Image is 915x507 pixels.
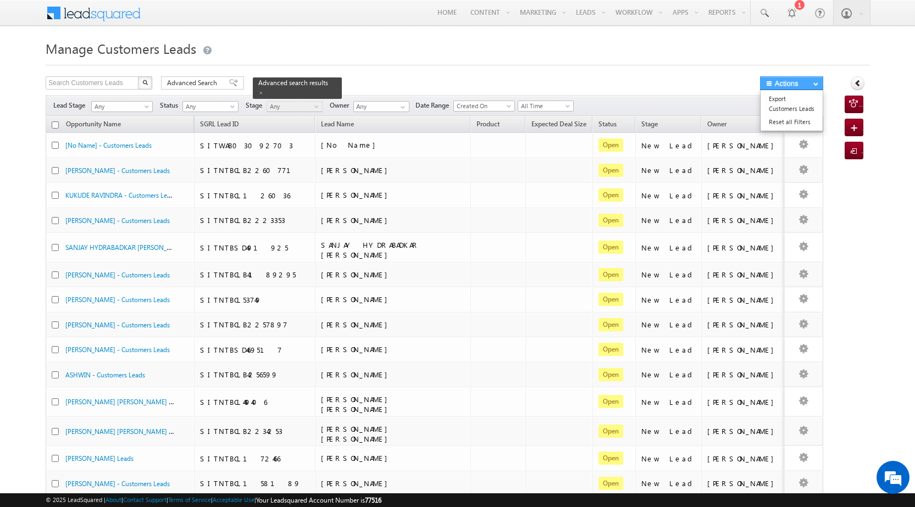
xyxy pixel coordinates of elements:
div: [PERSON_NAME] [707,191,779,200]
div: New Lead [641,243,696,253]
div: [PERSON_NAME] [707,397,779,407]
a: [PERSON_NAME] - Customers Leads [65,216,170,225]
span: Stage [641,120,658,128]
div: SITNTBCLB4189295 [200,270,310,280]
span: © 2025 LeadSquared | | | | | [46,495,381,505]
span: Open [598,318,623,331]
span: Stage [246,101,267,110]
div: [PERSON_NAME] [707,215,779,225]
div: [PERSON_NAME] [707,454,779,464]
div: SITNTBCLB4256599 [200,370,310,380]
span: Owner [707,120,727,128]
div: New Lead [641,454,696,464]
div: [PERSON_NAME] [707,370,779,380]
span: [PERSON_NAME] [321,215,393,225]
a: Export Customers Leads [761,92,823,115]
img: Search [142,80,148,85]
a: Contact Support [123,496,167,503]
span: [No Name] [321,140,381,149]
span: Open [598,268,623,281]
a: All Time [518,101,574,112]
a: KUKUDE RAVINDRA - Customers Leads [65,190,177,199]
span: Open [598,214,623,227]
span: Open [598,188,623,202]
span: [PERSON_NAME] [PERSON_NAME] [321,424,393,443]
a: [PERSON_NAME] [PERSON_NAME] - Customers Leads [65,426,221,436]
div: SITNTBCLB2257897 [200,320,310,330]
textarea: Type your message and hit 'Enter' [14,102,201,329]
div: SITNTBCLB2234253 [200,426,310,436]
span: Any [267,102,319,112]
span: [PERSON_NAME] [321,478,393,488]
div: New Lead [641,141,696,151]
a: [PERSON_NAME] - Customers Leads [65,480,170,488]
span: [PERSON_NAME] [321,320,393,329]
div: [PERSON_NAME] [707,345,779,355]
div: Chat with us now [57,58,185,72]
div: New Lead [641,370,696,380]
div: SITNTBCL158189 [200,478,310,488]
span: Your Leadsquared Account Number is [256,496,381,504]
div: SITNTBCLB2223353 [200,215,310,225]
div: Minimize live chat window [180,5,207,32]
a: [PERSON_NAME] - Customers Leads [65,296,170,304]
em: Start Chat [149,338,199,353]
span: Created On [454,101,511,111]
img: d_60004797649_company_0_60004797649 [19,58,46,72]
span: Open [598,452,623,465]
span: [PERSON_NAME] [PERSON_NAME] [321,394,393,414]
div: SITNTBCL126036 [200,191,310,200]
span: All Time [518,101,570,111]
div: [PERSON_NAME] [707,141,779,151]
a: Status [593,118,622,132]
span: [PERSON_NAME] [321,453,393,463]
div: [PERSON_NAME] [707,478,779,488]
a: Any [267,101,323,112]
span: Expected Deal Size [531,120,586,128]
span: [PERSON_NAME] [321,165,393,175]
span: Lead Stage [53,101,90,110]
a: Created On [453,101,515,112]
span: [PERSON_NAME] [321,270,393,279]
span: Opportunity Name [66,120,121,128]
a: [No Name] - Customers Leads [65,141,152,149]
a: [PERSON_NAME] - Customers Leads [65,346,170,354]
div: SITNTBCLB2260771 [200,165,310,175]
span: [PERSON_NAME] [321,370,393,379]
span: Open [598,293,623,306]
a: Any [91,101,153,112]
span: Manage Customers Leads [46,40,196,57]
a: [PERSON_NAME] - Customers Leads [65,271,170,279]
span: Status [160,101,182,110]
span: Owner [330,101,353,110]
span: Open [598,343,623,356]
span: Lead Name [315,118,359,132]
span: Product [476,120,500,128]
a: Expected Deal Size [526,118,592,132]
span: Open [598,138,623,152]
a: SGRL Lead ID [195,118,245,132]
div: [PERSON_NAME] [707,243,779,253]
div: New Lead [641,215,696,225]
span: Date Range [415,101,453,110]
a: Opportunity Name [60,118,126,132]
a: Terms of Service [168,496,211,503]
div: New Lead [641,270,696,280]
div: [PERSON_NAME] [707,295,779,305]
div: [PERSON_NAME] [707,165,779,175]
span: Open [598,425,623,438]
div: SITNTBCL53749 [200,295,310,305]
span: Open [598,164,623,177]
div: New Lead [641,191,696,200]
span: Open [598,395,623,408]
span: 77516 [365,496,381,504]
button: Actions [760,76,823,90]
a: ASHWIN - Customers Leads [65,371,145,379]
a: Stage [636,118,663,132]
a: [PERSON_NAME] - Customers Leads [65,166,170,175]
a: [PERSON_NAME] Leads [65,454,134,463]
span: Any [183,102,235,112]
div: SITNTBCL172466 [200,454,310,464]
a: SANJAY HYDRABADKAR [PERSON_NAME] - Customers Leads [65,242,242,252]
div: New Lead [641,426,696,436]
